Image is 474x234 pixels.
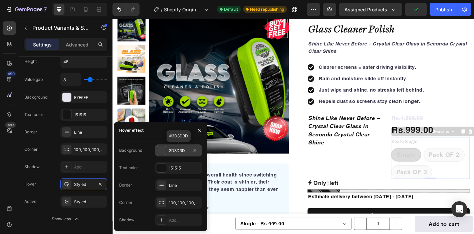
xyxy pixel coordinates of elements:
p: Just wipe and shine, no streaks left behind. [228,75,345,83]
p: Settings [33,41,52,48]
div: Undo/Redo [112,3,140,16]
div: Background [119,147,142,153]
p: Repels dust so screens stay clean longer. [228,88,345,96]
div: Beta [5,122,16,128]
button: 7 [3,3,50,16]
span: 6 [237,179,240,186]
button: decrement [268,221,281,234]
div: Hover effect [119,127,144,133]
span: Default [224,6,238,12]
span: [DATE] - [DATE] [289,194,333,200]
div: Styled [74,199,105,205]
div: 151515 [74,112,105,118]
button: Publish [430,3,458,16]
button: Show less [24,213,107,225]
div: Add to cart [295,214,325,222]
div: Line [74,129,105,135]
button: increment [307,221,320,234]
button: Assigned Products [339,3,402,16]
div: Shadow [24,164,40,170]
span: Pack OF 3 [314,166,348,174]
div: Rs.999.00 [308,115,396,131]
iframe: Design area [112,19,474,234]
p: Clearer screens = safer driving visibility. [228,50,345,58]
div: Styled [74,182,93,188]
div: Open Intercom Messenger [451,201,467,217]
div: 100, 100, 100, 100 [169,200,200,206]
div: Corner [119,200,133,206]
div: Background [24,94,47,100]
span: Estimate delivery between [217,194,288,200]
div: Border [24,129,37,135]
div: Text color [24,112,43,118]
span: Assigned Products [344,6,387,13]
input: Auto [61,55,107,68]
span: Pack OF 2 [350,147,384,155]
span: Single [314,147,336,155]
p: 7 [44,5,47,13]
div: Height [24,58,37,65]
div: Shadow [119,217,135,223]
button: Add to cart [216,210,396,226]
p: Product Variants & Swatches [32,24,89,32]
div: Rs.1,599.00 [308,105,396,115]
span: / [161,6,163,13]
div: 450 [6,71,16,77]
div: Value gap [24,77,43,83]
p: Only left [223,178,250,187]
h1: Glass Cleaner Polish [216,3,396,21]
div: Publish [435,6,452,13]
div: 151515 [169,165,200,171]
p: Advanced [66,41,88,48]
h1: Glass Cleaner Polish [15,218,72,228]
div: Corner [24,146,38,152]
div: Add to cart [350,223,384,232]
div: 100, 100, 100, 100 [74,147,105,153]
div: Text color [119,165,138,171]
div: 3D3D3D [169,148,188,154]
div: E7E6EF [74,95,105,101]
input: Auto [61,74,81,86]
div: Line [169,183,200,189]
div: Product Variants & Swatches [317,122,375,128]
strong: Shine Like Never Before – Crystal Clear Glass in Seconds Crystal Clear Shine [217,25,392,39]
div: Show less [52,216,80,222]
div: Active [24,199,36,205]
input: quantity [281,221,307,234]
strong: Shine Like Never Before – Crystal Clear Glass in Seconds Crystal Clear Shine [217,107,296,141]
span: Shopify Original Product Template [164,6,201,13]
div: Hover [24,181,36,187]
div: Add... [169,217,200,223]
legend: Deals: Single [308,131,338,141]
span: Need republishing [250,6,284,12]
p: Rain and moisture slide off instantly. [228,63,345,71]
div: Border [119,182,132,188]
div: Add... [74,164,105,170]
